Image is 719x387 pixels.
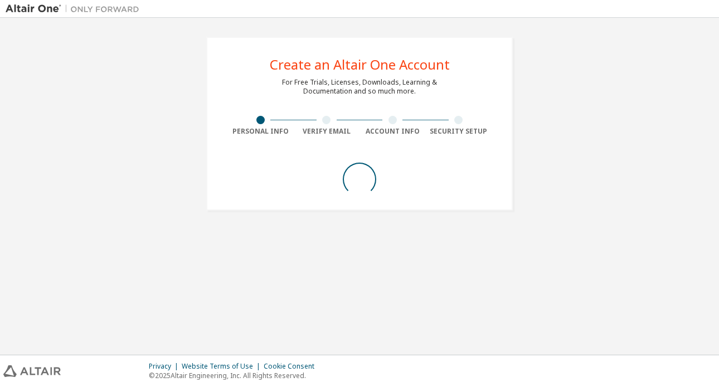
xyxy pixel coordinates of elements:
div: Website Terms of Use [182,362,264,371]
div: Personal Info [227,127,294,136]
div: Cookie Consent [264,362,321,371]
div: Account Info [359,127,426,136]
div: Verify Email [294,127,360,136]
div: For Free Trials, Licenses, Downloads, Learning & Documentation and so much more. [282,78,437,96]
div: Privacy [149,362,182,371]
div: Security Setup [426,127,492,136]
div: Create an Altair One Account [270,58,450,71]
img: Altair One [6,3,145,14]
p: © 2025 Altair Engineering, Inc. All Rights Reserved. [149,371,321,380]
img: altair_logo.svg [3,365,61,377]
